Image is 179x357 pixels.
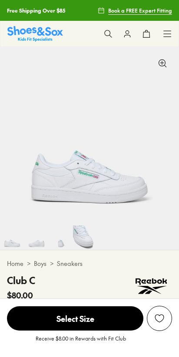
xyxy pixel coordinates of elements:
[7,26,63,41] img: SNS_Logo_Responsive.svg
[7,259,172,268] div: > >
[57,259,83,268] a: Sneakers
[7,306,143,331] span: Select Size
[7,273,35,288] h4: Club C
[7,306,143,331] button: Select Size
[24,226,49,250] img: 5-475468_1
[73,226,97,250] img: 7-475470_1
[7,26,63,41] a: Shoes & Sox
[7,259,23,268] a: Home
[49,226,73,250] img: 6-475469_1
[98,3,172,18] a: Book a FREE Expert Fitting
[36,334,126,350] p: Receive $8.00 in Rewards with Fit Club
[147,306,172,331] button: Add to Wishlist
[130,273,172,299] img: Vendor logo
[108,7,172,14] span: Book a FREE Expert Fitting
[7,289,33,301] span: $80.00
[34,259,46,268] a: Boys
